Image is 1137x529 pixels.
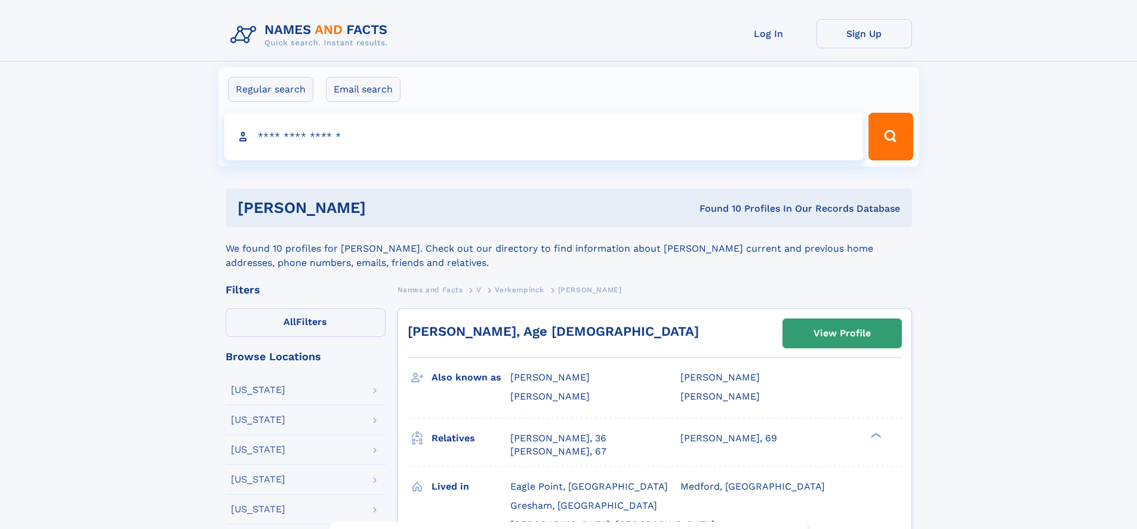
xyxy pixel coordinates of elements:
[510,445,606,458] a: [PERSON_NAME], 67
[868,431,882,439] div: ❯
[532,202,900,215] div: Found 10 Profiles In Our Records Database
[408,324,699,339] a: [PERSON_NAME], Age [DEMOGRAPHIC_DATA]
[432,477,510,497] h3: Lived in
[284,316,296,327] span: All
[238,200,533,215] h1: [PERSON_NAME]
[680,372,760,383] span: [PERSON_NAME]
[432,428,510,448] h3: Relatives
[228,77,313,102] label: Regular search
[510,391,590,402] span: [PERSON_NAME]
[495,282,544,297] a: Verkempinck
[510,432,606,445] a: [PERSON_NAME], 36
[231,505,285,514] div: [US_STATE]
[814,320,871,347] div: View Profile
[226,351,386,362] div: Browse Locations
[231,415,285,425] div: [US_STATE]
[558,286,622,294] span: [PERSON_NAME]
[398,282,463,297] a: Names and Facts
[476,282,482,297] a: V
[816,19,912,48] a: Sign Up
[226,308,386,337] label: Filters
[510,500,657,511] span: Gresham, [GEOGRAPHIC_DATA]
[510,372,590,383] span: [PERSON_NAME]
[231,445,285,454] div: [US_STATE]
[680,432,777,445] a: [PERSON_NAME], 69
[326,77,400,102] label: Email search
[224,113,864,160] input: search input
[231,475,285,484] div: [US_STATE]
[680,481,825,492] span: Medford, [GEOGRAPHIC_DATA]
[510,481,668,492] span: Eagle Point, [GEOGRAPHIC_DATA]
[868,113,913,160] button: Search Button
[231,385,285,395] div: [US_STATE]
[226,284,386,295] div: Filters
[476,286,482,294] span: V
[721,19,816,48] a: Log In
[495,286,544,294] span: Verkempinck
[783,319,901,348] a: View Profile
[226,19,398,51] img: Logo Names and Facts
[432,367,510,388] h3: Also known as
[226,227,912,270] div: We found 10 profiles for [PERSON_NAME]. Check out our directory to find information about [PERSON...
[680,391,760,402] span: [PERSON_NAME]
